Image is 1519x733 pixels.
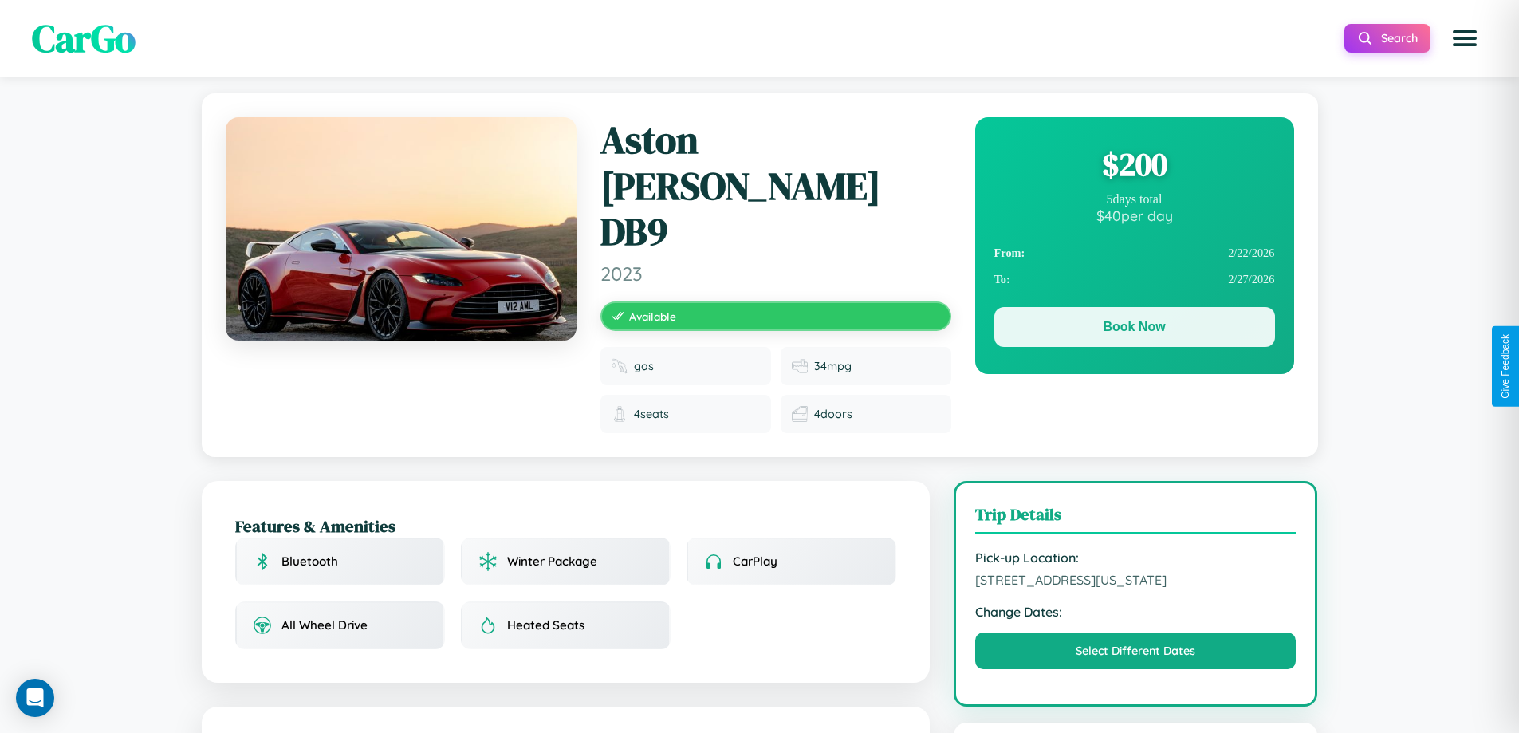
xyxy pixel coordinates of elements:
span: 2023 [600,262,951,286]
div: $ 40 per day [994,207,1275,224]
span: All Wheel Drive [281,617,368,633]
span: [STREET_ADDRESS][US_STATE] [975,572,1297,588]
img: Fuel type [612,358,628,374]
span: CarPlay [733,554,777,569]
div: 2 / 27 / 2026 [994,266,1275,293]
span: Heated Seats [507,617,584,633]
div: Open Intercom Messenger [16,679,54,717]
h2: Features & Amenities [235,514,896,538]
span: Available [629,309,676,323]
strong: To: [994,273,1010,286]
span: CarGo [32,12,136,65]
strong: Pick-up Location: [975,550,1297,566]
span: 4 doors [814,407,852,421]
div: Give Feedback [1500,334,1511,399]
button: Book Now [994,307,1275,347]
img: Seats [612,406,628,422]
img: Doors [792,406,808,422]
strong: Change Dates: [975,604,1297,620]
div: 5 days total [994,192,1275,207]
img: Fuel efficiency [792,358,808,374]
button: Open menu [1442,16,1487,61]
button: Search [1344,24,1430,53]
span: Bluetooth [281,554,338,569]
button: Select Different Dates [975,633,1297,669]
span: 34 mpg [814,359,852,373]
h3: Trip Details [975,502,1297,534]
span: 4 seats [634,407,669,421]
span: Winter Package [507,554,597,569]
img: Aston Martin DB9 2023 [226,117,577,341]
span: Search [1381,31,1418,45]
div: $ 200 [994,143,1275,186]
h1: Aston [PERSON_NAME] DB9 [600,117,951,255]
span: gas [634,359,654,373]
div: 2 / 22 / 2026 [994,240,1275,266]
strong: From: [994,246,1025,260]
